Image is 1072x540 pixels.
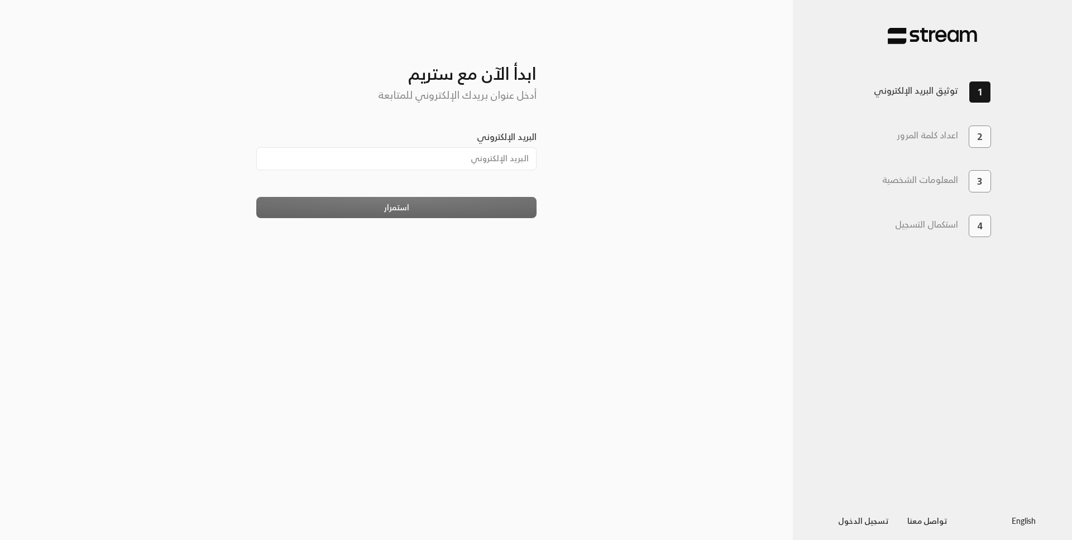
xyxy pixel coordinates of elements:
[256,89,537,102] h5: أدخل عنوان بريدك الإلكتروني للمتابعة
[829,510,898,531] button: تسجيل الدخول
[898,510,957,531] button: تواصل معنا
[897,130,958,141] h3: اعداد كلمة المرور
[898,514,957,528] a: تواصل معنا
[895,219,958,230] h3: استكمال التسجيل
[882,175,958,185] h3: المعلومات الشخصية
[256,45,537,84] h3: ابدأ الآن مع ستريم
[977,130,983,143] span: 2
[888,27,977,45] img: Stream Pay
[977,219,983,233] span: 4
[477,130,537,143] label: البريد الإلكتروني
[977,85,983,99] span: 1
[874,85,958,96] h3: توثيق البريد الإلكتروني
[977,175,983,188] span: 3
[1012,510,1036,531] a: English
[829,514,898,528] a: تسجيل الدخول
[256,147,537,170] input: البريد الإلكتروني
